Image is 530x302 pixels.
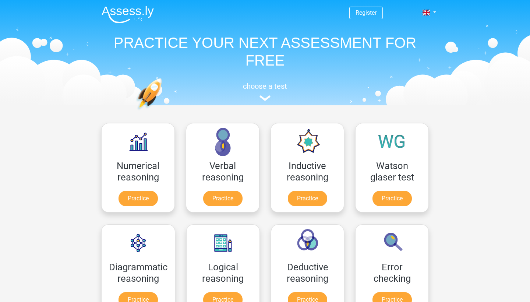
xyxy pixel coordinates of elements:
[136,78,190,145] img: practice
[259,95,271,101] img: assessment
[102,6,154,23] img: Assessly
[96,34,434,69] h1: PRACTICE YOUR NEXT ASSESSMENT FOR FREE
[288,191,327,206] a: Practice
[203,191,243,206] a: Practice
[372,191,412,206] a: Practice
[119,191,158,206] a: Practice
[356,9,377,16] a: Register
[96,82,434,91] h5: choose a test
[96,82,434,101] a: choose a test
